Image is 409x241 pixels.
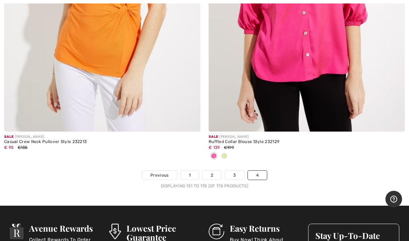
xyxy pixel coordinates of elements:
[142,171,177,180] a: Previous
[219,151,229,162] div: Exotic lime
[4,145,14,150] span: € 95
[209,134,405,140] div: [PERSON_NAME]
[224,145,234,150] span: €199
[209,224,224,239] img: Easy Returns
[181,171,199,180] a: 1
[150,172,168,178] span: Previous
[209,140,405,144] div: Ruffled Collar Blouse Style 232129
[315,231,392,240] h3: Stay Up-To-Date
[385,191,402,208] iframe: Opens a widget where you can find more information
[109,224,121,239] img: Lowest Price Guarantee
[209,151,219,162] div: Dazzle pink
[209,135,218,139] span: Sale
[4,135,14,139] span: Sale
[18,145,28,150] span: €135
[202,171,221,180] a: 2
[4,140,200,144] div: Casual Crew Neck Pullover Style 232213
[225,171,244,180] a: 3
[248,171,267,180] a: 4
[10,224,24,239] img: Avenue Rewards
[4,134,200,140] div: [PERSON_NAME]
[230,224,300,233] h3: Easy Returns
[29,224,101,233] h3: Avenue Rewards
[209,145,220,150] span: € 139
